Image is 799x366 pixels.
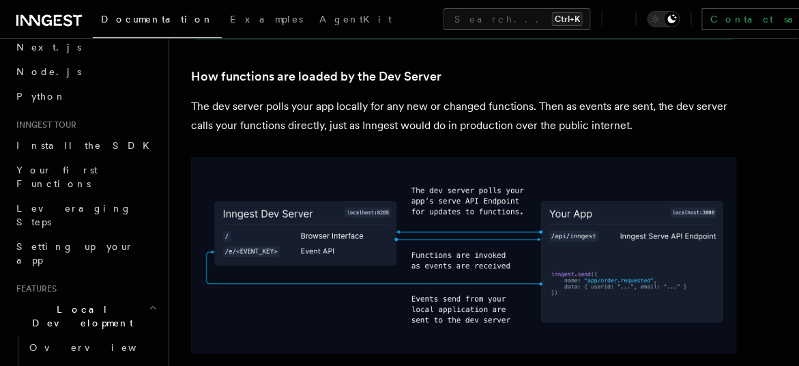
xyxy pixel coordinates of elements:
span: Your first Functions [16,165,98,189]
kbd: Ctrl+K [552,12,583,26]
span: AgentKit [319,14,392,25]
span: Documentation [101,14,214,25]
span: Next.js [16,42,81,53]
a: Install the SDK [11,133,160,158]
a: Your first Functions [11,158,160,196]
button: Toggle dark mode [648,11,680,27]
a: Leveraging Steps [11,196,160,234]
span: Inngest tour [11,119,76,130]
a: Documentation [93,4,222,38]
a: Overview [24,335,160,360]
a: Node.js [11,59,160,84]
a: Python [11,84,160,109]
span: Features [11,283,57,294]
span: Overview [29,342,170,353]
span: Local Development [11,302,149,330]
button: Local Development [11,297,160,335]
span: Examples [230,14,303,25]
a: Next.js [11,35,160,59]
button: Search...Ctrl+K [444,8,591,30]
a: How functions are loaded by the Dev Server [191,67,441,86]
span: Setting up your app [16,241,134,266]
a: AgentKit [311,4,400,37]
a: Setting up your app [11,234,160,272]
span: Node.js [16,66,81,77]
span: Python [16,91,66,102]
a: Examples [222,4,311,37]
span: Leveraging Steps [16,203,132,227]
span: Install the SDK [16,140,158,151]
p: The dev server polls your app locally for any new or changed functions. Then as events are sent, ... [191,97,737,135]
img: dev-server-diagram-v2.png [191,157,737,354]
